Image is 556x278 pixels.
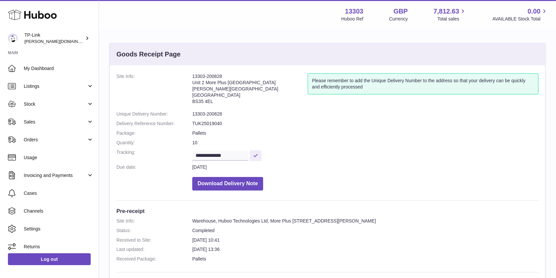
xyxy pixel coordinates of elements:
[24,244,94,250] span: Returns
[345,7,363,16] strong: 13303
[192,246,539,253] dd: [DATE] 13:36
[24,155,94,161] span: Usage
[308,73,539,94] div: Please remember to add the Unique Delivery Number to the address so that your delivery can be qui...
[116,50,181,59] h3: Goods Receipt Page
[434,7,467,22] a: 7,812.63 Total sales
[192,73,308,108] address: 13303-200828 Unit 2 More Plus [GEOGRAPHIC_DATA] [PERSON_NAME][GEOGRAPHIC_DATA] [GEOGRAPHIC_DATA] ...
[116,121,192,127] dt: Delivery Reference Number:
[528,7,541,16] span: 0.00
[192,111,539,117] dd: 13303-200828
[492,16,548,22] span: AVAILABLE Stock Total
[192,130,539,136] dd: Pallets
[393,7,408,16] strong: GBP
[24,208,94,214] span: Channels
[116,218,192,224] dt: Site Info:
[116,73,192,108] dt: Site Info:
[192,256,539,262] dd: Pallets
[116,111,192,117] dt: Unique Delivery Number:
[492,7,548,22] a: 0.00 AVAILABLE Stock Total
[24,39,167,44] span: [PERSON_NAME][DOMAIN_NAME][EMAIL_ADDRESS][DOMAIN_NAME]
[192,237,539,243] dd: [DATE] 10:41
[437,16,467,22] span: Total sales
[116,237,192,243] dt: Received to Site:
[8,253,91,265] a: Log out
[434,7,459,16] span: 7,812.63
[24,172,87,179] span: Invoicing and Payments
[192,177,263,191] button: Download Delivery Note
[341,16,363,22] div: Huboo Ref
[192,140,539,146] dd: 10
[116,256,192,262] dt: Received Package:
[24,83,87,89] span: Listings
[192,121,539,127] dd: TUK25019040
[24,32,84,45] div: TP-Link
[116,246,192,253] dt: Last updated:
[192,227,539,234] dd: Completed
[24,101,87,107] span: Stock
[24,137,87,143] span: Orders
[116,130,192,136] dt: Package:
[389,16,408,22] div: Currency
[116,149,192,161] dt: Tracking:
[116,207,539,215] h3: Pre-receipt
[24,190,94,196] span: Cases
[192,164,539,170] dd: [DATE]
[24,119,87,125] span: Sales
[116,164,192,170] dt: Due date:
[24,226,94,232] span: Settings
[192,218,539,224] dd: Warehouse, Huboo Technologies Ltd, More Plus [STREET_ADDRESS][PERSON_NAME]
[8,33,18,43] img: susie.li@tp-link.com
[116,140,192,146] dt: Quantity:
[116,227,192,234] dt: Status:
[24,65,94,72] span: My Dashboard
